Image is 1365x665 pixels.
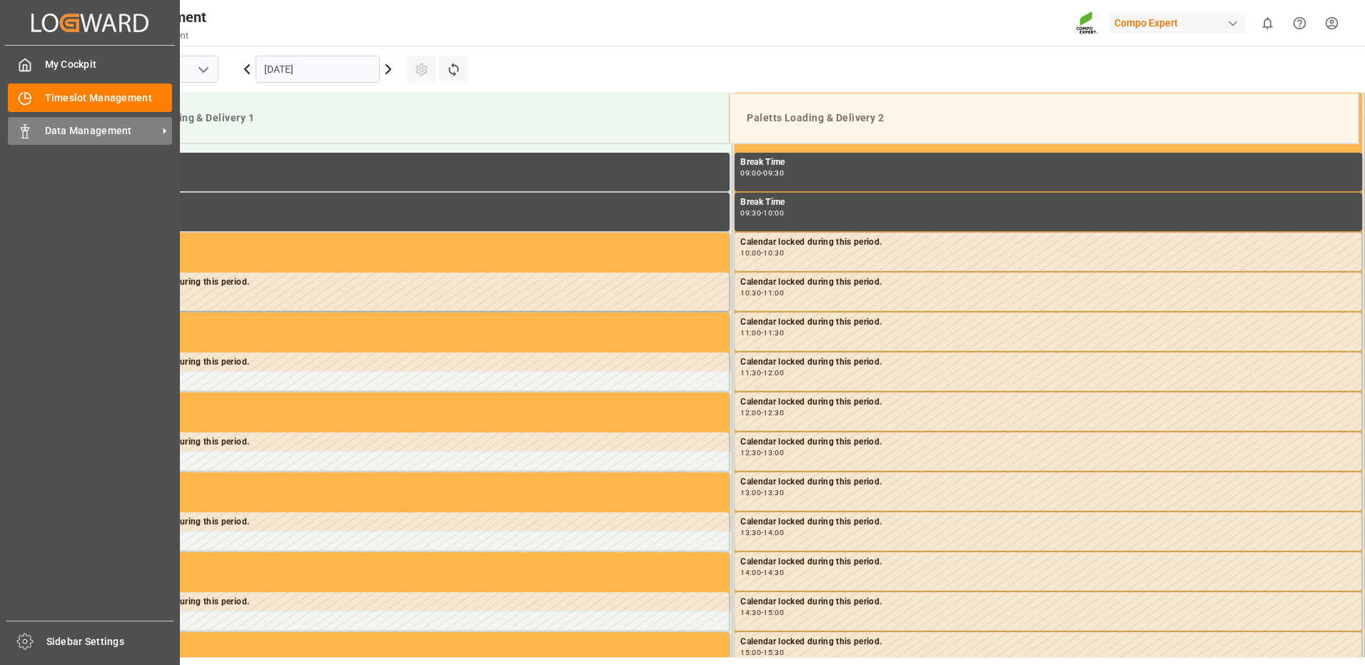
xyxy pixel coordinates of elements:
[108,196,724,210] div: Break Time
[741,105,1347,131] div: Paletts Loading & Delivery 2
[46,634,174,649] span: Sidebar Settings
[108,475,724,489] div: Occupied
[8,51,172,78] a: My Cockpit
[740,555,1356,569] div: Calendar locked during this period.
[1109,9,1251,36] button: Compo Expert
[761,250,763,256] div: -
[740,649,761,656] div: 15:00
[740,410,761,416] div: 12:00
[740,435,1356,450] div: Calendar locked during this period.
[740,370,761,376] div: 11:30
[761,649,763,656] div: -
[763,170,784,176] div: 09:30
[740,315,1356,330] div: Calendar locked during this period.
[761,569,763,576] div: -
[108,315,724,330] div: Occupied
[192,59,213,81] button: open menu
[108,395,724,410] div: Occupied
[740,475,1356,489] div: Calendar locked during this period.
[108,435,723,450] div: Calendar locked during this period.
[761,410,763,416] div: -
[761,609,763,616] div: -
[763,450,784,456] div: 13:00
[763,529,784,536] div: 14:00
[761,330,763,336] div: -
[740,609,761,616] div: 14:30
[108,515,723,529] div: Calendar locked during this period.
[763,410,784,416] div: 12:30
[256,56,380,83] input: DD.MM.YYYY
[761,170,763,176] div: -
[740,196,1356,210] div: Break Time
[761,489,763,496] div: -
[763,370,784,376] div: 12:00
[1076,11,1099,36] img: Screenshot%202023-09-29%20at%2010.02.21.png_1712312052.png
[761,370,763,376] div: -
[740,450,761,456] div: 12:30
[108,156,724,170] div: Break Time
[763,609,784,616] div: 15:00
[740,489,761,496] div: 13:00
[740,170,761,176] div: 09:00
[740,330,761,336] div: 11:00
[740,515,1356,529] div: Calendar locked during this period.
[740,355,1356,370] div: Calendar locked during this period.
[763,290,784,296] div: 11:00
[763,250,784,256] div: 10:30
[761,450,763,456] div: -
[740,290,761,296] div: 10:30
[111,105,717,131] div: Paletts Loading & Delivery 1
[8,83,172,111] a: Timeslot Management
[740,635,1356,649] div: Calendar locked during this period.
[740,595,1356,609] div: Calendar locked during this period.
[1284,7,1316,39] button: Help Center
[108,595,723,609] div: Calendar locked during this period.
[108,555,724,569] div: Occupied
[45,91,173,106] span: Timeslot Management
[45,123,158,138] span: Data Management
[740,569,761,576] div: 14:00
[740,210,761,216] div: 09:30
[740,275,1356,290] div: Calendar locked during this period.
[740,529,761,536] div: 13:30
[740,235,1356,250] div: Calendar locked during this period.
[1251,7,1284,39] button: show 0 new notifications
[761,210,763,216] div: -
[740,395,1356,410] div: Calendar locked during this period.
[763,649,784,656] div: 15:30
[108,355,723,370] div: Calendar locked during this period.
[108,635,724,649] div: Occupied
[761,290,763,296] div: -
[763,569,784,576] div: 14:30
[763,489,784,496] div: 13:30
[763,210,784,216] div: 10:00
[108,275,723,290] div: Calendar locked during this period.
[45,57,173,72] span: My Cockpit
[108,235,724,250] div: Occupied
[740,156,1356,170] div: Break Time
[761,529,763,536] div: -
[740,250,761,256] div: 10:00
[763,330,784,336] div: 11:30
[1109,13,1246,34] div: Compo Expert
